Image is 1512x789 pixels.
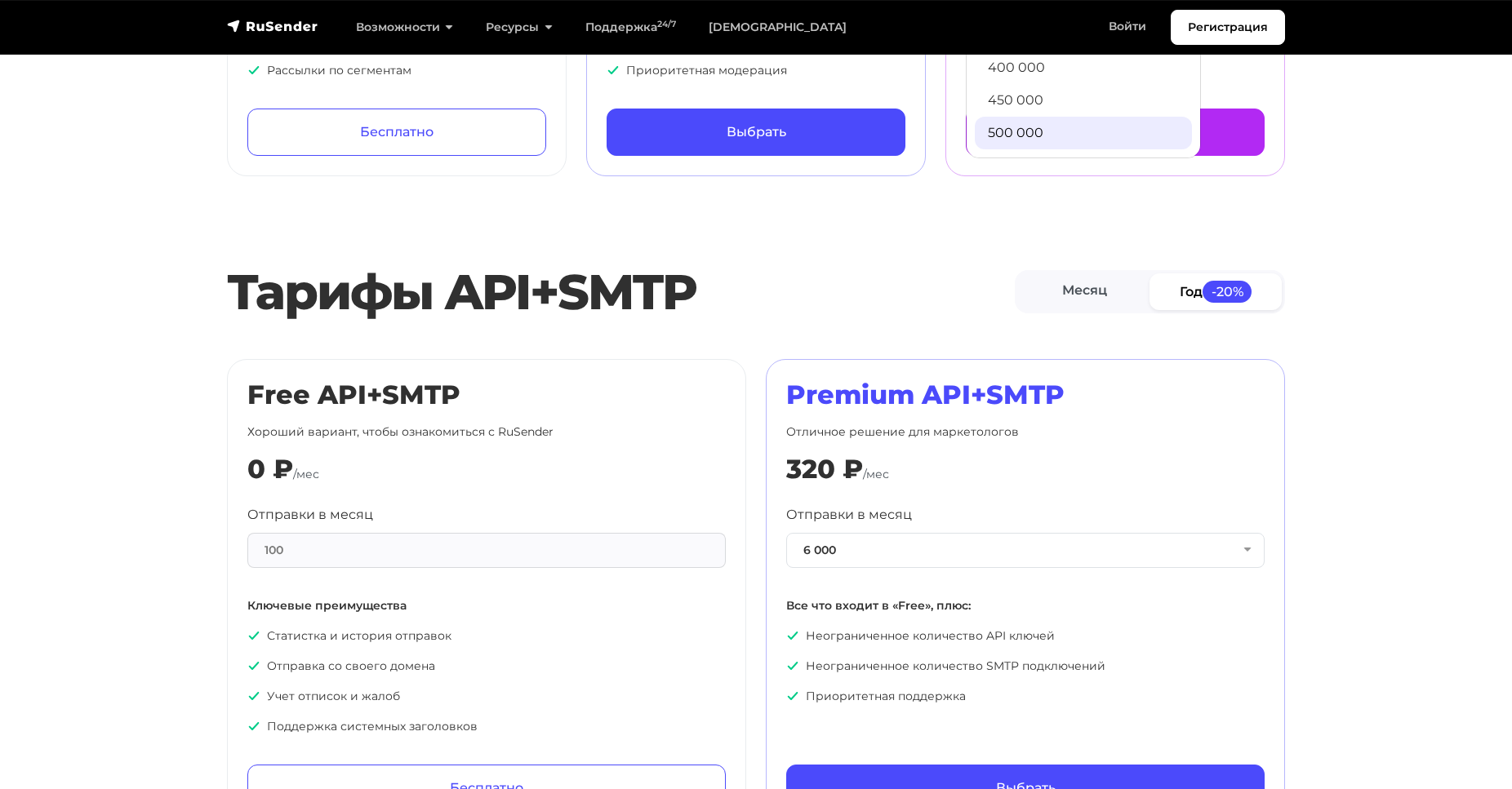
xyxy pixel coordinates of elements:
[569,11,692,44] a: Поддержка24/7
[247,423,726,441] p: Хороший вариант, чтобы ознакомиться с RuSender
[247,688,726,705] p: Учет отписок и жалоб
[247,718,726,735] p: Поддержка системных заголовков
[692,11,863,44] a: [DEMOGRAPHIC_DATA]
[786,658,1265,675] p: Неограниченное количество SMTP подключений
[247,689,260,703] img: icon-ok.svg
[786,423,1265,441] p: Отличное решение для маркетологов
[227,263,1015,321] h2: Тарифы API+SMTP
[1092,10,1163,43] a: Войти
[786,688,1265,705] p: Приоритетная поддержка
[607,62,905,79] p: Приоритетная модерация
[227,18,318,34] img: RuSender
[247,629,260,642] img: icon-ok.svg
[657,19,676,29] sup: 24/7
[247,109,546,156] a: Бесплатно
[607,64,620,77] img: icon-ok.svg
[786,454,863,485] div: 320 ₽
[247,627,726,645] p: Статистка и история отправок
[786,629,799,642] img: icon-ok.svg
[1171,10,1285,45] a: Регистрация
[1150,273,1282,310] a: Год
[786,689,799,703] img: icon-ok.svg
[786,379,1265,410] h2: Premium API+SMTP
[1203,281,1252,303] span: -20%
[247,379,726,410] h2: Free API+SMTP
[247,62,546,79] p: Рассылки по сегментам
[863,467,889,481] span: /мес
[247,454,293,485] div: 0 ₽
[247,720,260,733] img: icon-ok.svg
[247,597,726,614] p: Ключевые преимущества
[607,109,905,156] a: Выбрать
[1018,273,1150,310] a: Месяц
[469,11,568,44] a: Ресурсы
[293,467,319,481] span: /мес
[247,659,260,672] img: icon-ok.svg
[786,627,1265,645] p: Неограниченное количество API ключей
[786,505,912,525] label: Отправки в месяц
[975,117,1192,149] a: 500 000
[975,51,1192,84] a: 400 000
[786,533,1265,568] button: 6 000
[975,84,1192,117] a: 450 000
[247,505,373,525] label: Отправки в месяц
[786,659,799,672] img: icon-ok.svg
[340,11,469,44] a: Возможности
[247,658,726,675] p: Отправка со своего домена
[247,64,260,77] img: icon-ok.svg
[786,597,1265,614] p: Все что входит в «Free», плюс:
